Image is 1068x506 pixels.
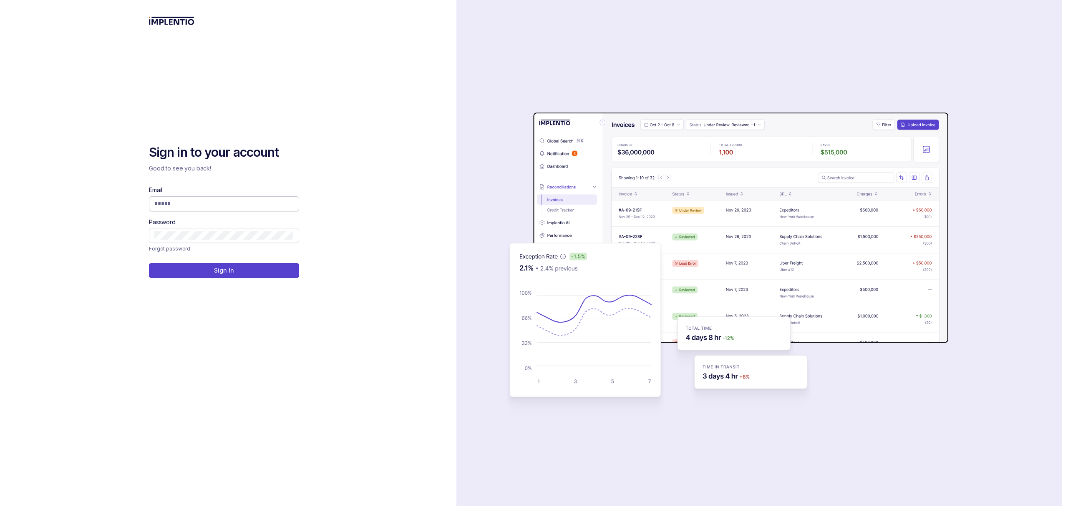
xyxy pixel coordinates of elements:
a: Link Forgot password [149,245,190,253]
h2: Sign in to your account [149,144,299,161]
img: signin-background.svg [480,86,951,420]
label: Email [149,186,162,194]
button: Sign In [149,263,299,278]
p: Good to see you back! [149,164,299,173]
p: Forgot password [149,245,190,253]
label: Password [149,218,176,226]
img: logo [149,17,194,25]
p: Sign In [214,266,234,275]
